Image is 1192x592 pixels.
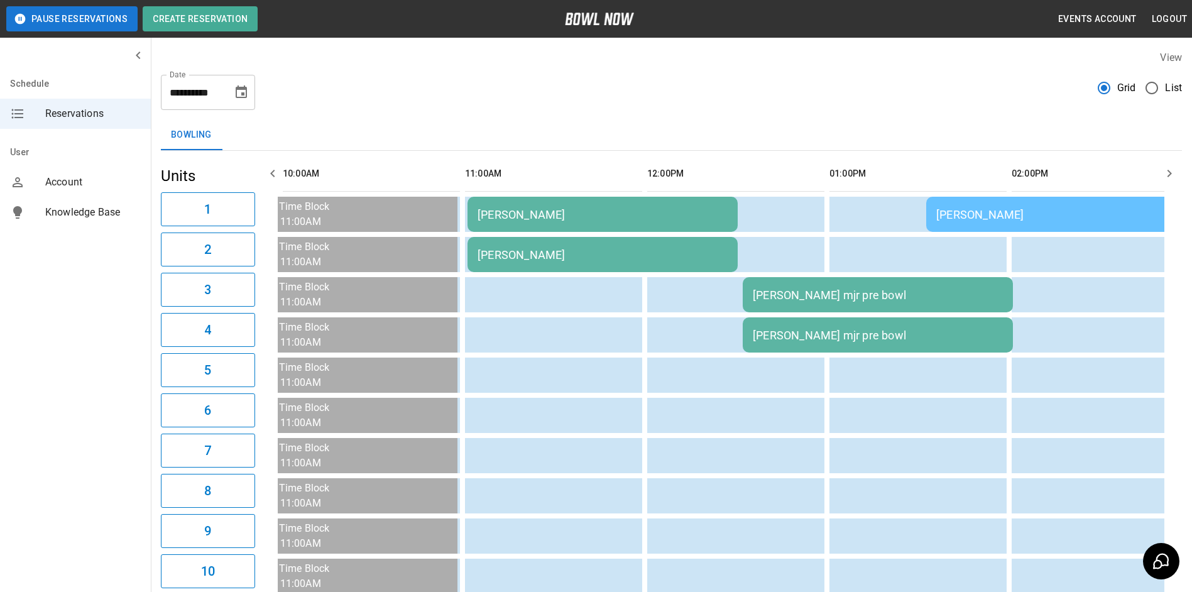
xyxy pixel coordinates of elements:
[204,320,211,340] h6: 4
[753,329,1003,342] div: [PERSON_NAME] mjr pre bowl
[45,205,141,220] span: Knowledge Base
[6,6,138,31] button: Pause Reservations
[283,156,460,192] th: 10:00AM
[204,360,211,380] h6: 5
[229,80,254,105] button: Choose date, selected date is Sep 28, 2025
[204,521,211,541] h6: 9
[647,156,824,192] th: 12:00PM
[161,166,255,186] h5: Units
[204,481,211,501] h6: 8
[161,313,255,347] button: 4
[161,353,255,387] button: 5
[161,393,255,427] button: 6
[161,514,255,548] button: 9
[1165,80,1182,96] span: List
[204,280,211,300] h6: 3
[45,106,141,121] span: Reservations
[1147,8,1192,31] button: Logout
[204,199,211,219] h6: 1
[478,248,728,261] div: [PERSON_NAME]
[161,233,255,266] button: 2
[465,156,642,192] th: 11:00AM
[161,120,1182,150] div: inventory tabs
[1053,8,1142,31] button: Events Account
[1160,52,1182,63] label: View
[204,441,211,461] h6: 7
[161,434,255,468] button: 7
[1117,80,1136,96] span: Grid
[565,13,634,25] img: logo
[143,6,258,31] button: Create Reservation
[161,554,255,588] button: 10
[161,273,255,307] button: 3
[753,288,1003,302] div: [PERSON_NAME] mjr pre bowl
[161,120,222,150] button: Bowling
[204,239,211,260] h6: 2
[204,400,211,420] h6: 6
[161,192,255,226] button: 1
[201,561,215,581] h6: 10
[161,474,255,508] button: 8
[45,175,141,190] span: Account
[478,208,728,221] div: [PERSON_NAME]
